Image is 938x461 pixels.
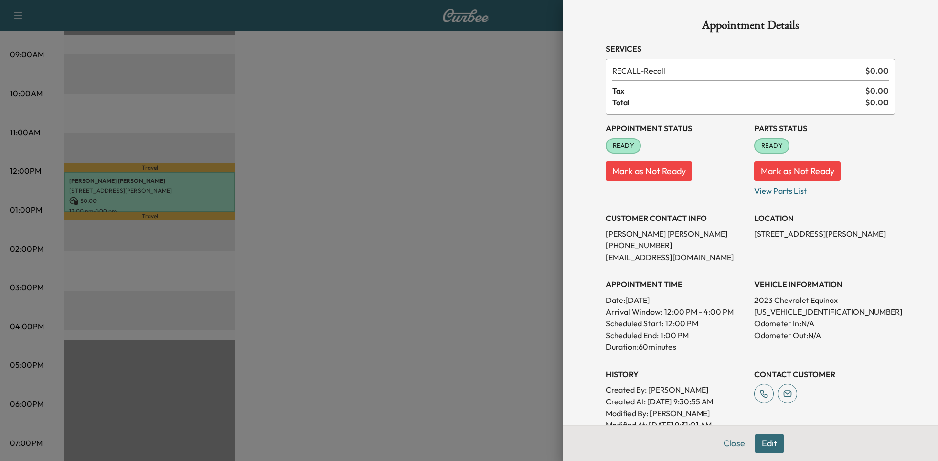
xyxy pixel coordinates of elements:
h3: Services [606,43,895,55]
p: [US_VEHICLE_IDENTIFICATION_NUMBER] [754,306,895,318]
span: $ 0.00 [865,65,889,77]
span: $ 0.00 [865,85,889,97]
span: Recall [612,65,861,77]
p: Odometer In: N/A [754,318,895,329]
h3: CUSTOMER CONTACT INFO [606,212,746,224]
p: Modified At : [DATE] 9:31:01 AM [606,419,746,431]
button: Close [717,434,751,453]
p: Duration: 60 minutes [606,341,746,353]
button: Edit [755,434,784,453]
p: Created At : [DATE] 9:30:55 AM [606,396,746,407]
p: Date: [DATE] [606,294,746,306]
p: [PERSON_NAME] [PERSON_NAME] [606,228,746,240]
button: Mark as Not Ready [606,161,692,181]
p: View Parts List [754,181,895,197]
h3: LOCATION [754,212,895,224]
h3: Parts Status [754,122,895,134]
p: 1:00 PM [661,329,689,341]
p: Modified By : [PERSON_NAME] [606,407,746,419]
span: 12:00 PM - 4:00 PM [664,306,734,318]
span: READY [755,141,789,151]
span: Total [612,97,865,108]
p: 12:00 PM [665,318,698,329]
p: Arrival Window: [606,306,746,318]
span: Tax [612,85,865,97]
h3: VEHICLE INFORMATION [754,279,895,290]
h3: CONTACT CUSTOMER [754,368,895,380]
p: 2023 Chevrolet Equinox [754,294,895,306]
p: [EMAIL_ADDRESS][DOMAIN_NAME] [606,251,746,263]
p: [STREET_ADDRESS][PERSON_NAME] [754,228,895,240]
p: Scheduled Start: [606,318,663,329]
span: $ 0.00 [865,97,889,108]
p: Created By : [PERSON_NAME] [606,384,746,396]
button: Mark as Not Ready [754,161,841,181]
p: [PHONE_NUMBER] [606,240,746,251]
h1: Appointment Details [606,20,895,35]
h3: APPOINTMENT TIME [606,279,746,290]
h3: Appointment Status [606,122,746,134]
span: READY [607,141,640,151]
p: Scheduled End: [606,329,659,341]
h3: History [606,368,746,380]
p: Odometer Out: N/A [754,329,895,341]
